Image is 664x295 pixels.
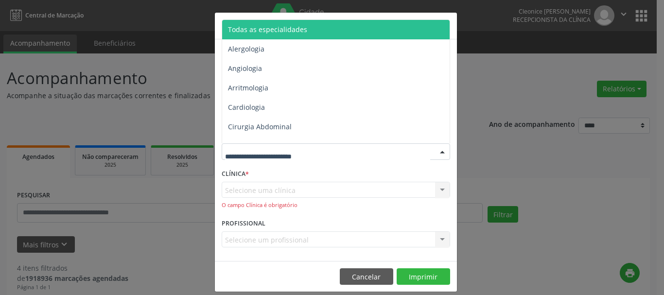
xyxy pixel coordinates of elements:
[222,216,265,231] label: PROFISSIONAL
[228,83,268,92] span: Arritmologia
[340,268,393,285] button: Cancelar
[228,25,307,34] span: Todas as especialidades
[228,141,288,151] span: Cirurgia Bariatrica
[228,44,264,53] span: Alergologia
[397,268,450,285] button: Imprimir
[228,103,265,112] span: Cardiologia
[228,122,292,131] span: Cirurgia Abdominal
[228,64,262,73] span: Angiologia
[222,201,450,209] div: O campo Clínica é obrigatório
[222,19,333,32] h5: Relatório de agendamentos
[437,13,457,36] button: Close
[222,167,249,182] label: CLÍNICA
